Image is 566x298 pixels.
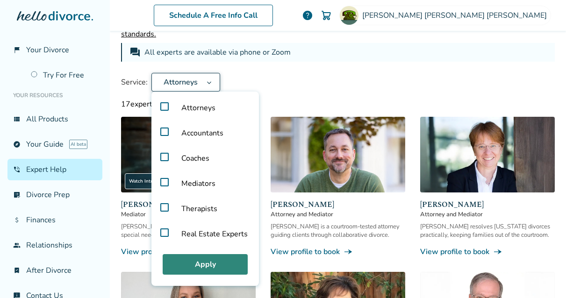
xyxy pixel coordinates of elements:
a: attach_moneyFinances [7,209,102,231]
span: line_end_arrow_notch [493,247,502,256]
span: line_end_arrow_notch [344,247,353,256]
div: Watch Intro [125,173,171,189]
span: flag_2 [13,46,21,54]
span: Mediators [174,171,223,196]
a: Try For Free [25,64,102,86]
span: Therapists [174,196,225,221]
span: Attorneys [160,77,201,87]
button: Attorneys [151,73,220,92]
img: Cart [321,10,332,21]
span: Coaches [174,146,217,171]
a: View profile to bookline_end_arrow_notch [121,247,256,257]
div: [PERSON_NAME] is a courtroom-tested attorney guiding clients through collaborative divorce. [271,222,405,239]
span: [PERSON_NAME] [PERSON_NAME] [PERSON_NAME] [362,10,551,21]
a: view_listAll Products [7,108,102,130]
span: Real Estate Experts [174,221,255,247]
span: Attorneys [174,95,223,121]
a: exploreYour GuideAI beta [7,134,102,155]
span: attach_money [13,216,21,224]
li: Your Resources [7,86,102,105]
a: bookmark_checkAfter Divorce [7,260,102,281]
span: view_list [13,115,21,123]
a: groupRelationships [7,234,102,256]
div: [PERSON_NAME] helps families, especially with special needs, resolve conflict peacefully. [121,222,256,239]
span: explore [13,141,21,148]
span: [PERSON_NAME] [PERSON_NAME] [121,199,256,210]
span: [PERSON_NAME] [271,199,405,210]
span: Accountants [174,121,231,146]
a: list_alt_checkDivorce Prep [7,184,102,206]
span: forum [129,47,141,58]
span: Attorney and Mediator [271,210,405,219]
div: 17 experts available with current filters. [121,99,555,109]
span: Service: [121,77,148,87]
span: [PERSON_NAME] [420,199,555,210]
img: Claudia Brown Coulter [121,117,256,192]
span: bookmark_check [13,267,21,274]
div: [PERSON_NAME] resolves [US_STATE] divorces practically, keeping families out of the courtroom. [420,222,555,239]
span: Mediator [121,210,256,219]
a: phone_in_talkExpert Help [7,159,102,180]
iframe: Chat Widget [519,253,566,298]
img: Jen B. [340,6,358,25]
span: Attorney and Mediator [420,210,555,219]
span: AI beta [69,140,87,149]
a: help [302,10,313,21]
a: View profile to bookline_end_arrow_notch [271,247,405,257]
div: All experts are available via phone or Zoom [144,47,293,58]
span: Your Divorce [26,45,69,55]
a: flag_2Your Divorce [7,39,102,61]
span: phone_in_talk [13,166,21,173]
span: list_alt_check [13,191,21,199]
img: Neil Forester [271,117,405,192]
span: group [13,241,21,249]
img: Anne Mania [420,117,555,192]
a: View profile to bookline_end_arrow_notch [420,247,555,257]
a: Schedule A Free Info Call [154,5,273,26]
button: Apply [163,254,248,275]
